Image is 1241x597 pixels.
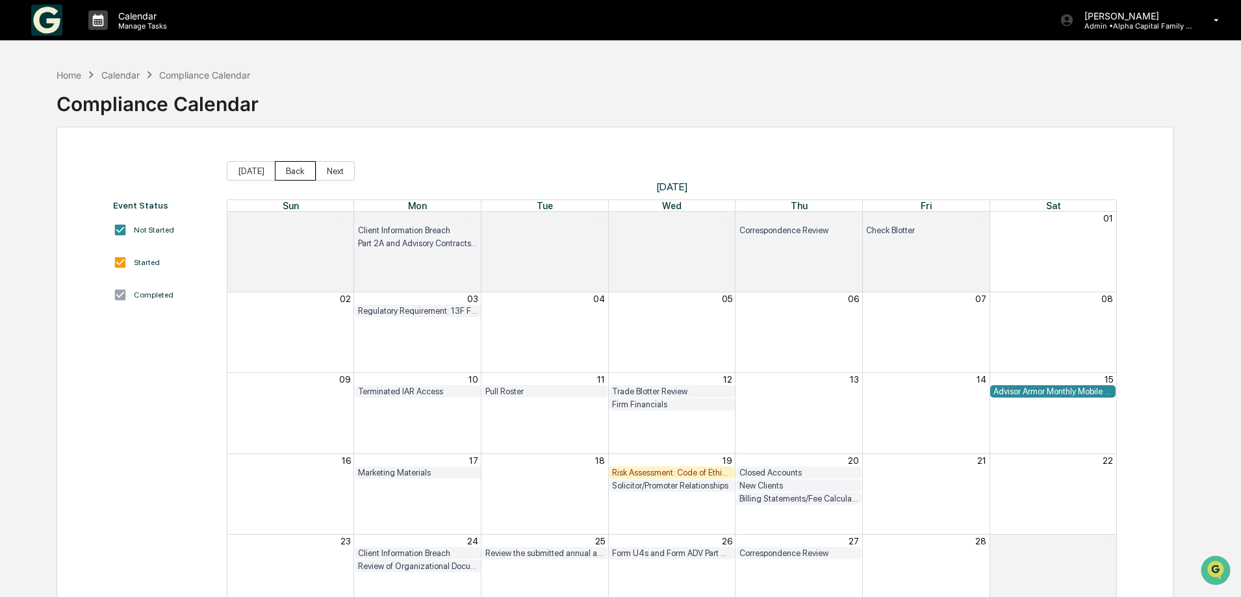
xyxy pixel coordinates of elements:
img: 1746055101610-c473b297-6a78-478c-a979-82029cc54cd1 [13,99,36,123]
button: 26 [340,213,351,223]
button: Next [316,161,355,181]
div: Pull Roster [485,387,605,396]
div: 🖐️ [13,165,23,175]
div: Review the submitted annual attestations of access personnel [485,548,605,558]
button: 07 [975,294,986,304]
button: 30 [848,213,859,223]
button: 06 [848,294,859,304]
span: Wed [662,200,682,211]
div: Terminated IAR Access [358,387,478,396]
span: Attestations [107,164,161,177]
button: 12 [723,374,732,385]
span: Sun [283,200,299,211]
button: 08 [1101,294,1113,304]
div: Calendar [101,70,140,81]
p: Manage Tasks [108,21,173,31]
div: Start new chat [44,99,213,112]
button: Back [275,161,316,181]
a: 🔎Data Lookup [8,183,87,207]
div: Part 2A and Advisory Contracts Review [358,238,478,248]
button: 16 [342,455,351,466]
p: How can we help? [13,27,237,48]
span: Thu [791,200,808,211]
div: Firm Financials [612,400,732,409]
span: Mon [408,200,427,211]
p: [PERSON_NAME] [1074,10,1195,21]
div: Solicitor/Promoter Relationships [612,481,732,490]
button: 28 [594,213,605,223]
button: 20 [848,455,859,466]
button: Start new chat [221,103,237,119]
button: 01 [1103,213,1113,223]
a: 🗄️Attestations [89,159,166,182]
button: 28 [975,536,986,546]
button: 04 [593,294,605,304]
iframe: Open customer support [1199,554,1235,589]
div: Advisor Armor Monthly Mobile Applet Scan [993,387,1113,396]
button: 11 [597,374,605,385]
div: 🗄️ [94,165,105,175]
div: Started [134,258,160,267]
span: Pylon [129,220,157,230]
a: Powered byPylon [92,220,157,230]
span: Data Lookup [26,188,82,201]
span: Tue [537,200,553,211]
button: 21 [977,455,986,466]
span: Preclearance [26,164,84,177]
a: 🖐️Preclearance [8,159,89,182]
div: We're available if you need us! [44,112,164,123]
button: 17 [469,455,478,466]
button: 10 [468,374,478,385]
img: logo [31,5,62,36]
button: 31 [977,213,986,223]
button: 24 [467,536,478,546]
div: Review of Organizational Documents [358,561,478,571]
button: 01 [1103,536,1113,546]
div: 🔎 [13,190,23,200]
button: 29 [721,213,732,223]
div: Check Blotter [866,225,986,235]
p: Calendar [108,10,173,21]
button: 09 [339,374,351,385]
span: Fri [921,200,932,211]
div: Compliance Calendar [57,82,259,116]
div: Risk Assessment: Code of Ethics/IAR Review [612,468,732,477]
div: Closed Accounts [739,468,859,477]
div: Completed [134,290,173,299]
div: Not Started [134,225,174,235]
span: Sat [1046,200,1061,211]
div: Trade Blotter Review [612,387,732,396]
div: Regulatory Requirement: 13F Filings DUE [358,306,478,316]
button: 26 [722,536,732,546]
div: Correspondence Review [739,548,859,558]
button: 13 [850,374,859,385]
div: New Clients [739,481,859,490]
button: 19 [723,455,732,466]
button: 25 [595,536,605,546]
button: 23 [340,536,351,546]
div: Home [57,70,81,81]
div: Billing Statements/Fee Calculations Report [739,494,859,503]
button: 15 [1105,374,1113,385]
button: 27 [849,536,859,546]
button: 14 [977,374,986,385]
button: 03 [467,294,478,304]
button: 02 [340,294,351,304]
div: Correspondence Review [739,225,859,235]
div: Client Information Breach [358,548,478,558]
button: 27 [468,213,478,223]
div: Form U4s and Form ADV Part 2Bs [612,548,732,558]
button: 22 [1103,455,1113,466]
span: [DATE] [227,181,1118,193]
button: [DATE] [227,161,275,181]
div: Event Status [113,200,214,210]
button: 05 [722,294,732,304]
div: Marketing Materials [358,468,478,477]
div: Compliance Calendar [159,70,250,81]
div: Client Information Breach [358,225,478,235]
p: Admin • Alpha Capital Family Office [1074,21,1195,31]
button: 18 [595,455,605,466]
